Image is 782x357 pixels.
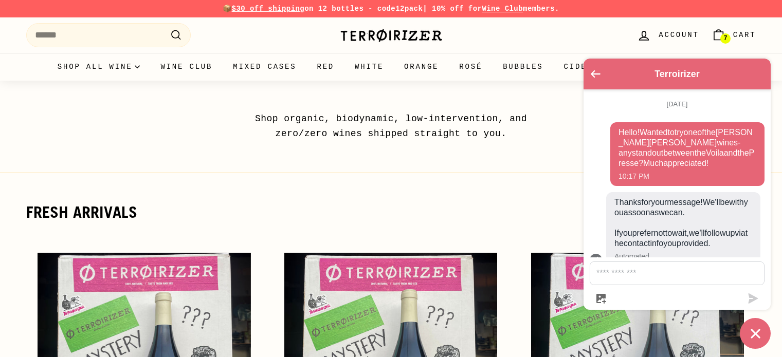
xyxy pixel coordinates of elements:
[47,53,151,81] summary: Shop all wine
[395,5,423,13] strong: 12pack
[26,3,756,14] p: 📦 on 12 bottles - code | 10% off for members.
[631,20,705,50] a: Account
[6,53,777,81] div: Primary
[493,53,553,81] a: Bubbles
[223,53,306,81] a: Mixed Cases
[394,53,449,81] a: Orange
[723,35,727,42] span: 7
[232,111,551,141] p: Shop organic, biodynamic, low-intervention, and zero/zero wines shipped straight to you.
[733,29,756,41] span: Cart
[150,53,223,81] a: Wine Club
[306,53,344,81] a: Red
[482,5,523,13] a: Wine Club
[659,29,699,41] span: Account
[580,59,774,349] inbox-online-store-chat: Shopify online store chat
[554,53,678,81] a: Cider & Fruit Wine
[26,203,710,221] h2: fresh arrivals
[232,5,305,13] span: $30 off shipping
[449,53,493,81] a: Rosé
[705,20,762,50] a: Cart
[344,53,394,81] a: White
